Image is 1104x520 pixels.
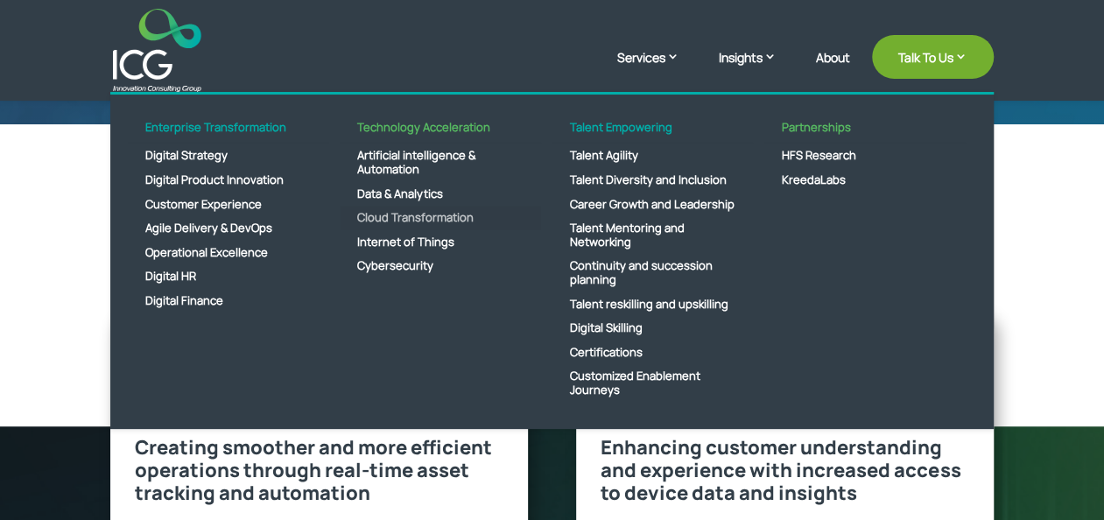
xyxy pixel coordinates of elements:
a: Talent Agility [552,144,753,168]
a: Internet of Things [340,230,541,255]
a: Cloud Transformation [340,206,541,230]
a: Talk To Us [872,35,994,79]
a: HFS Research [764,144,966,168]
a: Artificial intelligence & Automation [340,144,541,181]
a: Services [617,48,697,92]
a: Data & Analytics [340,182,541,207]
a: Insights [719,48,794,92]
a: Customer Experience [128,193,329,217]
a: Digital HR [128,264,329,289]
a: KreedaLabs [764,168,966,193]
a: Talent Empowering [552,121,753,144]
a: Cybersecurity [340,254,541,278]
a: Technology Acceleration [340,121,541,144]
span: Creating smoother and more efficient operations through real-time asset tracking and automation [135,434,492,507]
a: Certifications [552,341,753,365]
a: Partnerships [764,121,966,144]
a: Operational Excellence [128,241,329,265]
a: Enterprise Transformation [128,121,329,144]
a: Continuity and succession planning [552,254,753,292]
a: Talent reskilling and upskilling [552,292,753,317]
img: ICG [113,9,201,92]
a: Digital Finance [128,289,329,313]
a: About [816,51,850,92]
a: Career Growth and Leadership [552,193,753,217]
a: Digital Skilling [552,316,753,341]
iframe: Chat Widget [812,331,1104,520]
a: Talent Mentoring and Networking [552,216,753,254]
a: Digital Strategy [128,144,329,168]
a: Customized Enablement Journeys [552,364,753,402]
a: Digital Product Innovation [128,168,329,193]
span: Enhancing customer understanding and experience with increased access to device data and insights [601,434,960,507]
a: Talent Diversity and Inclusion [552,168,753,193]
a: Agile Delivery & DevOps [128,216,329,241]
